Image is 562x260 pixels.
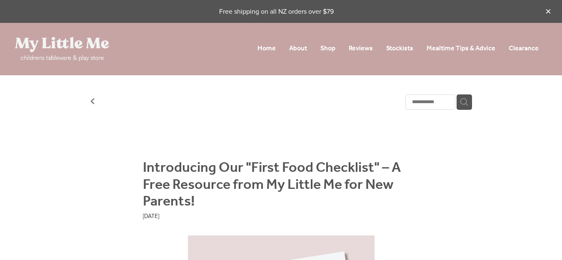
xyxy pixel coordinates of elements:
a: My Little Me Ltd homepage [15,37,122,61]
p: Free shipping on all NZ orders over $79 [15,7,538,16]
a: Home [257,42,276,55]
a: Clearance [509,42,539,55]
a: About [289,42,307,55]
a: Stockists [386,42,413,55]
a: Shop [320,42,335,55]
a: Mealtime Tips & Advice [427,42,495,55]
div: [DATE] [143,211,420,220]
a: Reviews [349,42,373,55]
h1: Introducing Our "First Food Checklist" – A Free Resource from My Little Me for New Parents! [143,160,420,211]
